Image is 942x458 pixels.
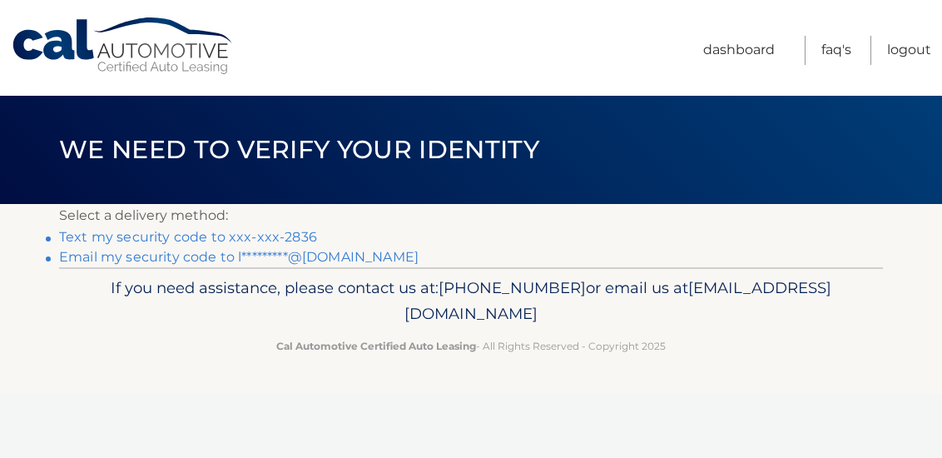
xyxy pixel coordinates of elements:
[276,340,476,352] strong: Cal Automotive Certified Auto Leasing
[59,204,883,227] p: Select a delivery method:
[821,36,851,65] a: FAQ's
[70,337,872,355] p: - All Rights Reserved - Copyright 2025
[11,17,235,76] a: Cal Automotive
[59,249,419,265] a: Email my security code to l*********@[DOMAIN_NAME]
[887,36,931,65] a: Logout
[703,36,775,65] a: Dashboard
[439,278,586,297] span: [PHONE_NUMBER]
[70,275,872,328] p: If you need assistance, please contact us at: or email us at
[59,134,539,165] span: We need to verify your identity
[59,229,317,245] a: Text my security code to xxx-xxx-2836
